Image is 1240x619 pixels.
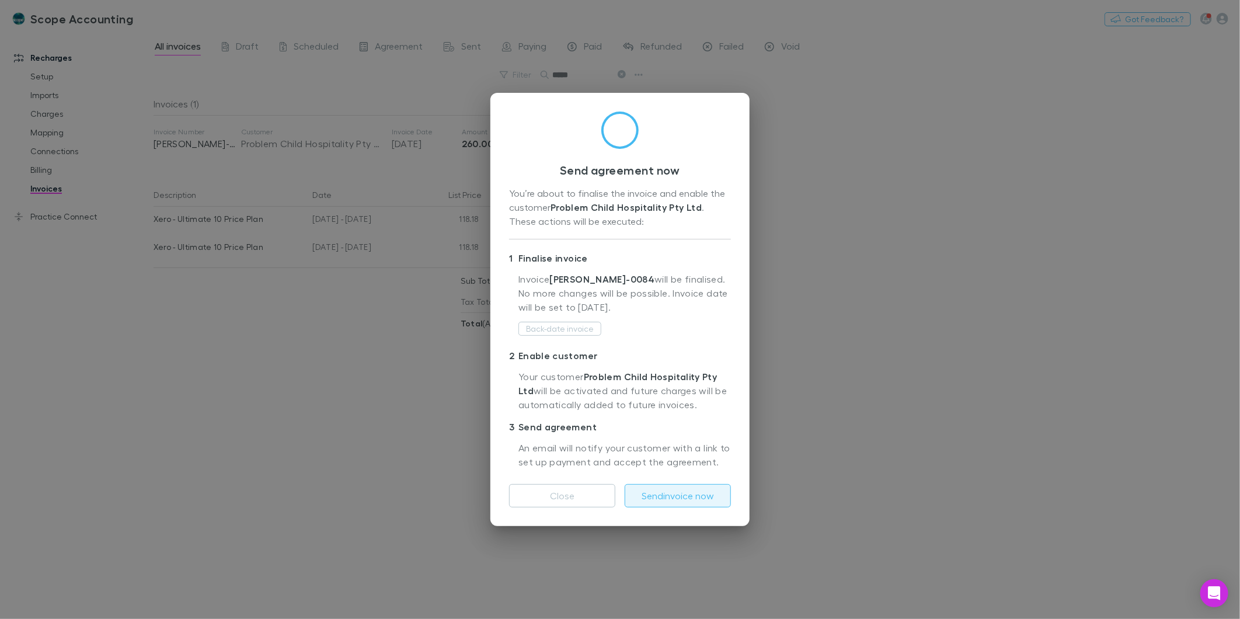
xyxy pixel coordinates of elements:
[518,441,731,470] p: An email will notify your customer with a link to set up payment and accept the agreement.
[625,484,731,507] button: Sendinvoice now
[550,273,655,285] strong: [PERSON_NAME]-0084
[509,251,518,265] div: 1
[518,272,731,320] p: Invoice will be finalised. No more changes will be possible. Invoice date will be set to [DATE] .
[509,346,731,365] p: Enable customer
[509,484,615,507] button: Close
[518,322,601,336] button: Back-date invoice
[509,349,518,363] div: 2
[509,186,731,229] div: You’re about to finalise the invoice and enable the customer . These actions will be executed:
[509,418,731,436] p: Send agreement
[518,370,731,413] p: Your customer will be activated and future charges will be automatically added to future invoices.
[551,201,702,213] strong: Problem Child Hospitality Pty Ltd
[1200,579,1228,607] div: Open Intercom Messenger
[509,249,731,267] p: Finalise invoice
[518,371,717,397] strong: Problem Child Hospitality Pty Ltd
[509,420,518,434] div: 3
[509,163,731,177] h3: Send agreement now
